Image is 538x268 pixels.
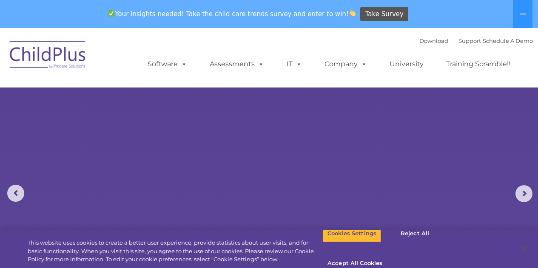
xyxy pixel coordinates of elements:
a: Software [139,56,196,73]
a: Support [458,37,481,44]
a: IT [278,56,310,73]
button: Close [515,239,534,258]
span: Your insights needed! Take the child care trends survey and enter to win! [105,6,359,22]
a: Company [316,56,376,73]
a: Download [419,37,448,44]
a: Training Scramble!! [438,56,519,73]
img: ✅ [108,10,114,17]
span: Take Survey [365,7,404,22]
img: ChildPlus by Procare Solutions [6,35,91,77]
button: Cookies Settings [323,225,381,243]
a: Assessments [201,56,273,73]
a: University [381,56,432,73]
font: | [419,37,533,44]
button: Reject All [388,225,441,243]
a: Schedule A Demo [483,37,533,44]
div: This website uses cookies to create a better user experience, provide statistics about user visit... [28,239,323,264]
img: 👏 [349,10,356,17]
a: Take Survey [360,7,408,22]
